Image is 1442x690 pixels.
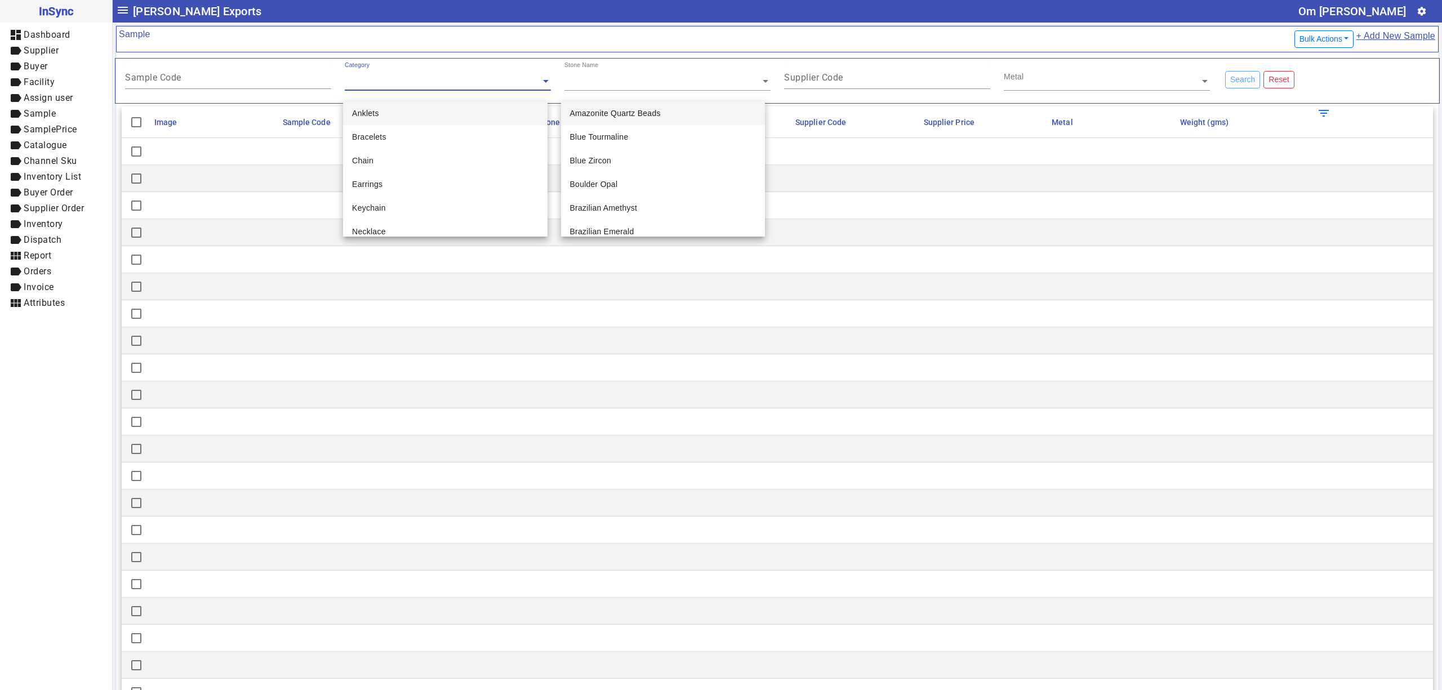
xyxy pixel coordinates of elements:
span: Supplier [24,45,59,56]
mat-icon: label [9,60,23,73]
span: Anklets [352,109,379,118]
span: Channel Sku [24,155,77,166]
mat-icon: label [9,233,23,247]
span: Sample [24,108,56,119]
span: Orders [24,266,51,277]
span: Bracelets [352,132,386,141]
mat-icon: label [9,44,23,57]
mat-icon: filter_list [1317,106,1330,120]
mat-icon: view_module [9,296,23,310]
mat-icon: label [9,75,23,89]
span: Supplier Order [24,203,84,213]
mat-icon: label [9,281,23,294]
span: Dashboard [24,29,70,40]
span: Attributes [24,297,65,308]
div: Category [345,61,370,69]
span: Chain [352,156,373,165]
div: Om [PERSON_NAME] [1298,2,1406,20]
mat-icon: label [9,170,23,184]
mat-icon: menu [116,3,130,17]
mat-icon: label [9,154,23,168]
mat-label: Sample Code [125,72,181,83]
span: Earrings [352,180,382,189]
span: Facility [24,77,55,87]
mat-icon: label [9,265,23,278]
span: Brazilian Amethyst [570,203,638,212]
mat-label: Supplier Code [784,72,843,83]
span: Weight (gms) [1180,118,1229,127]
mat-icon: view_module [9,249,23,262]
span: [PERSON_NAME] Exports [133,2,261,20]
div: Stone Name [564,61,598,69]
span: Report [24,250,51,261]
span: Blue Tourmaline [570,132,629,141]
span: SamplePrice [24,124,77,135]
button: Reset [1263,71,1294,88]
mat-icon: label [9,202,23,215]
mat-icon: label [9,107,23,121]
ng-dropdown-panel: Options list [343,101,547,237]
span: Brazilian Emerald [570,227,634,236]
span: Supplier Code [795,118,846,127]
span: Boulder Opal [570,180,618,189]
a: + Add New Sample [1355,29,1436,50]
span: Catalogue [24,140,67,150]
div: Metal [1004,71,1023,82]
ng-dropdown-panel: Options list [561,101,765,237]
span: Buyer [24,61,48,72]
span: Amazonite Quartz Beads [570,109,661,118]
mat-icon: label [9,217,23,231]
button: Bulk Actions [1294,30,1354,48]
mat-icon: label [9,186,23,199]
span: Necklace [352,227,386,236]
span: Image [154,118,177,127]
mat-card-header: Sample [116,26,1439,52]
span: Sample Code [283,118,331,127]
span: Inventory [24,219,63,229]
span: Metal [1052,118,1073,127]
mat-icon: settings [1417,6,1427,16]
span: Keychain [352,203,386,212]
mat-icon: label [9,123,23,136]
span: Supplier Price [924,118,974,127]
span: Inventory List [24,171,81,182]
span: Dispatch [24,234,61,245]
mat-icon: label [9,91,23,105]
span: Buyer Order [24,187,73,198]
span: InSync [9,2,103,20]
mat-icon: label [9,139,23,152]
mat-icon: dashboard [9,28,23,42]
span: Blue Zircon [570,156,612,165]
span: Invoice [24,282,54,292]
span: Assign user [24,92,73,103]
